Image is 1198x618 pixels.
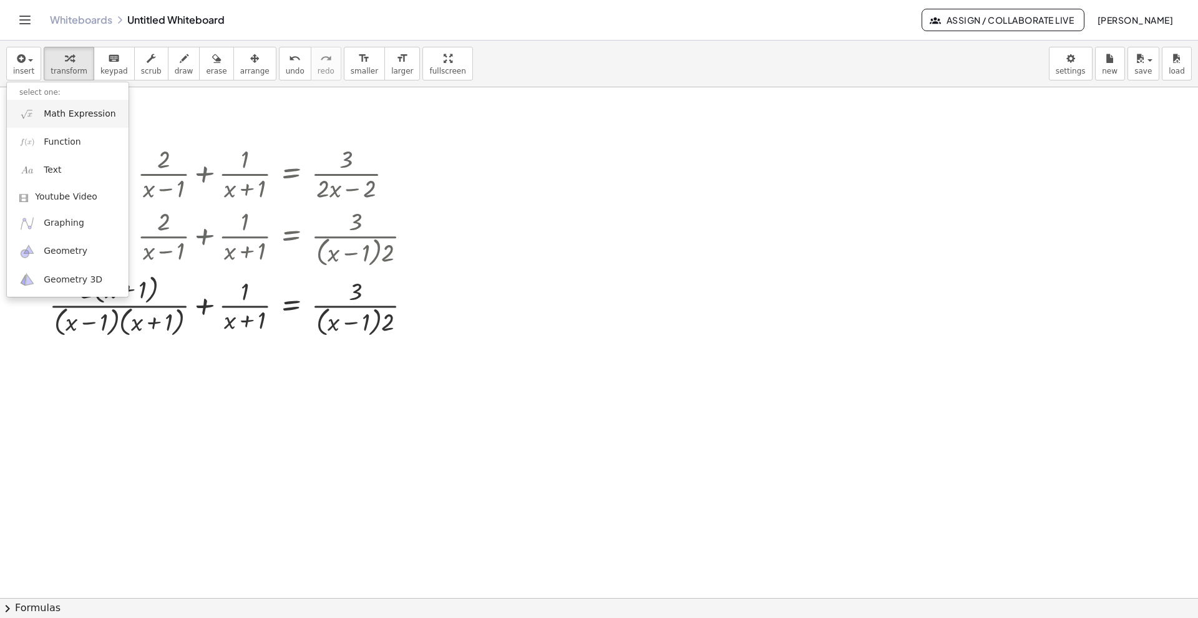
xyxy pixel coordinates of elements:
button: load [1162,47,1192,80]
a: Geometry 3D [7,266,129,294]
button: [PERSON_NAME] [1087,9,1183,31]
span: transform [51,67,87,75]
span: scrub [141,67,162,75]
span: undo [286,67,304,75]
span: load [1169,67,1185,75]
span: fullscreen [429,67,465,75]
span: Youtube Video [35,191,97,203]
a: Whiteboards [50,14,112,26]
img: Aa.png [19,163,35,178]
button: scrub [134,47,168,80]
button: insert [6,47,41,80]
span: Graphing [44,217,84,229]
img: sqrt_x.png [19,106,35,122]
i: format_size [358,51,370,66]
button: draw [168,47,200,80]
button: redoredo [311,47,341,80]
button: format_sizesmaller [344,47,385,80]
button: Assign / Collaborate Live [922,9,1084,31]
span: save [1134,67,1152,75]
span: arrange [240,67,270,75]
button: Toggle navigation [15,10,35,30]
span: [PERSON_NAME] [1097,14,1173,26]
li: select one: [7,85,129,100]
a: Graphing [7,210,129,238]
img: ggb-graphing.svg [19,216,35,231]
span: redo [318,67,334,75]
button: undoundo [279,47,311,80]
button: save [1127,47,1159,80]
button: transform [44,47,94,80]
span: erase [206,67,226,75]
a: Function [7,128,129,156]
span: Assign / Collaborate Live [932,14,1074,26]
i: redo [320,51,332,66]
button: new [1095,47,1125,80]
button: keyboardkeypad [94,47,135,80]
i: keyboard [108,51,120,66]
button: fullscreen [422,47,472,80]
span: Geometry [44,245,87,258]
span: Math Expression [44,108,115,120]
img: f_x.png [19,134,35,150]
a: Math Expression [7,100,129,128]
span: insert [13,67,34,75]
a: Youtube Video [7,185,129,210]
span: keypad [100,67,128,75]
span: larger [391,67,413,75]
a: Text [7,157,129,185]
span: Function [44,136,81,148]
span: new [1102,67,1118,75]
i: undo [289,51,301,66]
span: draw [175,67,193,75]
span: settings [1056,67,1086,75]
button: arrange [233,47,276,80]
a: Geometry [7,238,129,266]
button: erase [199,47,233,80]
i: format_size [396,51,408,66]
span: smaller [351,67,378,75]
button: settings [1049,47,1093,80]
span: Geometry 3D [44,274,102,286]
img: ggb-3d.svg [19,272,35,287]
button: format_sizelarger [384,47,420,80]
img: ggb-geometry.svg [19,244,35,259]
span: Text [44,164,61,176]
